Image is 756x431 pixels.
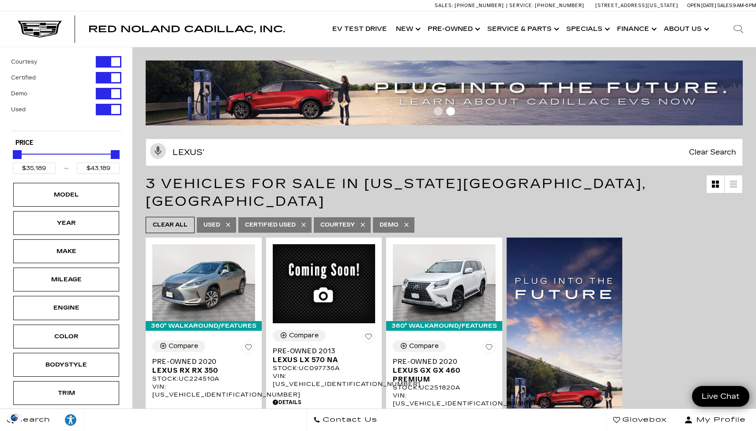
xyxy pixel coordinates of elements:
[152,357,255,375] a: Pre-Owned 2020Lexus RX RX 350
[697,391,744,401] span: Live Chat
[393,384,496,392] div: Stock : UC251820A
[435,3,506,8] a: Sales: [PHONE_NUMBER]
[620,414,667,426] span: Glovebox
[44,303,88,313] div: Engine
[273,364,376,372] div: Stock : UC097736A
[152,244,255,321] img: 2020 Lexus RX RX 350
[13,325,119,348] div: ColorColor
[273,330,326,341] button: Compare Vehicle
[4,413,25,422] img: Opt-Out Icon
[146,176,647,209] span: 3 Vehicles for Sale in [US_STATE][GEOGRAPHIC_DATA], [GEOGRAPHIC_DATA]
[44,218,88,228] div: Year
[685,139,741,166] span: Clear Search
[44,190,88,200] div: Model
[13,381,119,405] div: TrimTrim
[13,147,120,174] div: Price
[733,3,756,8] span: 9 AM-6 PM
[386,321,502,331] div: 360° WalkAround/Features
[606,409,674,431] a: Glovebox
[13,296,119,320] div: EngineEngine
[245,219,296,231] span: Certified Used
[435,3,453,8] span: Sales:
[152,366,248,375] span: Lexus RX RX 350
[44,360,88,370] div: Bodystyle
[13,183,119,207] div: ModelModel
[562,11,613,47] a: Specials
[11,57,37,66] label: Courtesy
[613,11,659,47] a: Finance
[146,321,262,331] div: 360° WalkAround/Features
[393,357,496,384] a: Pre-Owned 2020Lexus GX GX 460 Premium
[693,414,746,426] span: My Profile
[483,11,562,47] a: Service & Parts
[13,211,119,235] div: YearYear
[273,347,376,364] a: Pre-Owned 2013Lexus LX 570 NA
[273,347,369,355] span: Pre-Owned 2013
[44,332,88,341] div: Color
[393,366,489,384] span: Lexus GX GX 460 Premium
[57,409,84,431] a: Explore your accessibility options
[289,332,319,340] div: Compare
[13,239,119,263] div: MakeMake
[44,275,88,284] div: Mileage
[362,330,375,347] button: Save Vehicle
[674,409,756,431] button: Open user profile menu
[13,353,119,377] div: BodystyleBodystyle
[152,375,255,383] div: Stock : UC224510A
[423,11,483,47] a: Pre-Owned
[659,11,712,47] a: About Us
[18,21,62,38] img: Cadillac Dark Logo with Cadillac White Text
[152,340,205,352] button: Compare Vehicle
[150,143,166,159] svg: Click to toggle on voice search
[203,219,220,231] span: Used
[88,25,285,34] a: Red Noland Cadillac, Inc.
[391,11,423,47] a: New
[717,3,733,8] span: Sales:
[380,219,399,231] span: Demo
[13,150,22,159] div: Minimum Price
[4,413,25,422] section: Click to Open Cookie Consent Modal
[320,414,377,426] span: Contact Us
[44,246,88,256] div: Make
[393,357,489,366] span: Pre-Owned 2020
[595,3,678,8] a: [STREET_ADDRESS][US_STATE]
[535,3,584,8] span: [PHONE_NUMBER]
[13,268,119,291] div: MileageMileage
[15,139,117,147] h5: Price
[88,24,285,34] span: Red Noland Cadillac, Inc.
[152,383,255,399] div: VIN: [US_VEHICLE_IDENTIFICATION_NUMBER]
[146,139,743,166] input: Search Inventory
[393,340,446,352] button: Compare Vehicle
[77,163,120,174] input: Maximum
[509,3,534,8] span: Service:
[506,3,587,8] a: Service: [PHONE_NUMBER]
[273,372,376,388] div: VIN: [US_VEHICLE_IDENTIFICATION_NUMBER]
[446,107,455,116] span: Go to slide 2
[11,73,36,82] label: Certified
[393,392,496,408] div: VIN: [US_VEHICLE_IDENTIFICATION_NUMBER]
[14,414,50,426] span: Search
[434,107,443,116] span: Go to slide 1
[306,409,384,431] a: Contact Us
[692,386,749,407] a: Live Chat
[57,413,84,427] div: Explore your accessibility options
[153,219,188,231] span: Clear All
[146,60,749,125] img: ev-blog-post-banners4
[13,163,56,174] input: Minimum
[707,175,724,193] a: Grid View
[44,388,88,398] div: Trim
[320,219,355,231] span: Courtesy
[482,340,496,357] button: Save Vehicle
[11,89,27,98] label: Demo
[273,355,369,364] span: Lexus LX 570 NA
[169,342,198,350] div: Compare
[11,56,121,131] div: Filter by Vehicle Type
[152,357,248,366] span: Pre-Owned 2020
[111,150,120,159] div: Maximum Price
[393,244,496,321] img: 2020 Lexus GX GX 460 Premium
[455,3,504,8] span: [PHONE_NUMBER]
[409,342,439,350] div: Compare
[242,340,255,357] button: Save Vehicle
[721,11,756,47] div: Search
